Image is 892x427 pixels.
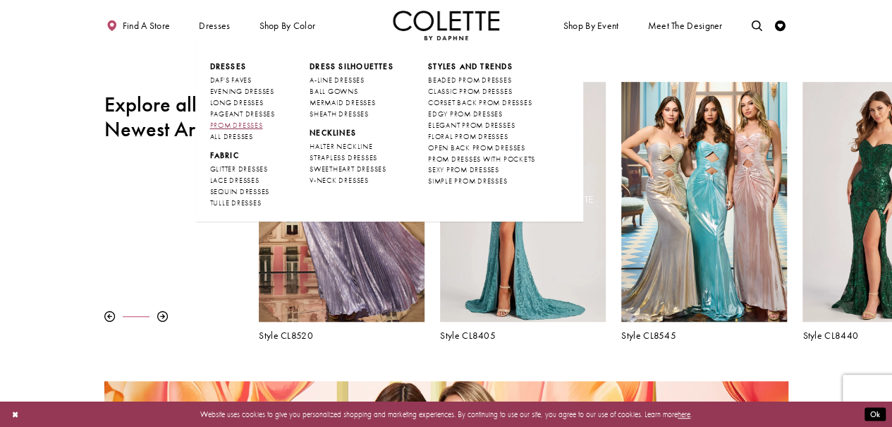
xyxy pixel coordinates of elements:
[310,176,369,185] span: V-NECK DRESSES
[6,405,24,424] button: Close Dialog
[310,128,393,138] span: NECKLINES
[310,152,393,164] a: STRAPLESS DRESSES
[310,76,365,85] span: A-LINE DRESSES
[209,164,274,175] a: GLITTER DRESSES
[209,176,259,185] span: LACE DRESSES
[209,98,263,107] span: LONG DRESSES
[209,150,238,160] span: FABRIC
[209,187,269,196] span: SEQUIN DRESSES
[209,75,274,86] a: DAF'S FAVES
[428,97,535,109] a: CORSET BACK PROM DRESSES
[310,164,393,175] a: SWEETHEART DRESSES
[440,330,605,341] a: Style CL8405
[209,150,274,161] span: FABRIC
[209,76,251,85] span: DAF'S FAVES
[428,165,499,174] span: SEXY PROM DRESSES
[259,20,315,31] span: Shop by color
[310,109,369,119] span: SHEATH DRESSES
[428,131,535,143] a: FLORAL PROM DRESSES
[310,141,393,152] a: HALTER NECKLINE
[209,61,274,72] span: Dresses
[310,97,393,109] a: MERMAID DRESSES
[393,11,500,40] a: Visit Home Page
[613,73,795,349] div: Colette by Daphne Style No. CL8545
[428,155,535,164] span: PROM DRESSES WITH POCKETS
[428,61,513,71] span: STYLES AND TRENDS
[428,61,535,72] span: STYLES AND TRENDS
[310,153,377,162] span: STRAPLESS DRESSES
[428,87,512,96] span: CLASSIC PROM DRESSES
[428,176,535,187] a: SIMPLE PROM DRESSES
[310,75,393,86] a: A-LINE DRESSES
[428,143,535,154] a: OPEN BACK PROM DRESSES
[645,11,726,40] a: Meet the designer
[209,97,274,109] a: LONG DRESSES
[561,11,621,40] span: Shop By Event
[428,109,503,119] span: EDGY PROM DRESSES
[310,128,356,138] span: NECKLINES
[104,11,173,40] a: Find a store
[647,20,722,31] span: Meet the designer
[310,164,386,174] span: SWEETHEART DRESSES
[864,408,886,421] button: Submit Dialog
[199,20,230,31] span: Dresses
[257,11,318,40] span: Shop by color
[428,164,535,176] a: SEXY PROM DRESSES
[428,76,511,85] span: BEADED PROM DRESSES
[209,175,274,186] a: LACE DRESSES
[621,330,786,341] a: Style CL8545
[259,330,424,341] a: Style CL8520
[209,109,274,120] a: PAGEANT DRESSES
[209,109,274,119] span: PAGEANT DRESSES
[310,175,393,186] a: V-NECK DRESSES
[310,61,393,71] span: DRESS SILHOUETTES
[209,86,274,97] a: EVENING DRESSES
[209,198,261,208] span: TULLE DRESSES
[428,154,535,165] a: PROM DRESSES WITH POCKETS
[678,409,690,419] a: here
[772,11,788,40] a: Check Wishlist
[196,11,233,40] span: Dresses
[310,98,375,107] span: MERMAID DRESSES
[123,20,171,31] span: Find a store
[209,132,252,141] span: ALL DRESSES
[209,87,274,96] span: EVENING DRESSES
[209,61,246,71] span: Dresses
[428,98,532,107] span: CORSET BACK PROM DRESSES
[310,109,393,120] a: SHEATH DRESSES
[209,131,274,143] a: ALL DRESSES
[428,176,507,186] span: SIMPLE PROM DRESSES
[310,86,393,97] a: BALL GOWNS
[104,92,243,142] h2: Explore all the Newest Arrivals
[428,109,535,120] a: EDGY PROM DRESSES
[209,186,274,198] a: SEQUIN DRESSES
[310,87,358,96] span: BALL GOWNS
[77,407,815,421] p: Website uses cookies to give you personalized shopping and marketing experiences. By continuing t...
[393,11,500,40] img: Colette by Daphne
[209,120,274,131] a: PROM DRESSES
[428,86,535,97] a: CLASSIC PROM DRESSES
[209,198,274,209] a: TULLE DRESSES
[209,164,267,174] span: GLITTER DRESSES
[428,143,525,152] span: OPEN BACK PROM DRESSES
[428,132,508,141] span: FLORAL PROM DRESSES
[310,61,393,72] span: DRESS SILHOUETTES
[428,120,535,131] a: ELEGANT PROM DRESSES
[209,121,262,130] span: PROM DRESSES
[310,142,372,151] span: HALTER NECKLINE
[428,75,535,86] a: BEADED PROM DRESSES
[621,82,786,323] a: Visit Colette by Daphne Style No. CL8545 Page
[428,121,515,130] span: ELEGANT PROM DRESSES
[563,20,619,31] span: Shop By Event
[749,11,765,40] a: Toggle search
